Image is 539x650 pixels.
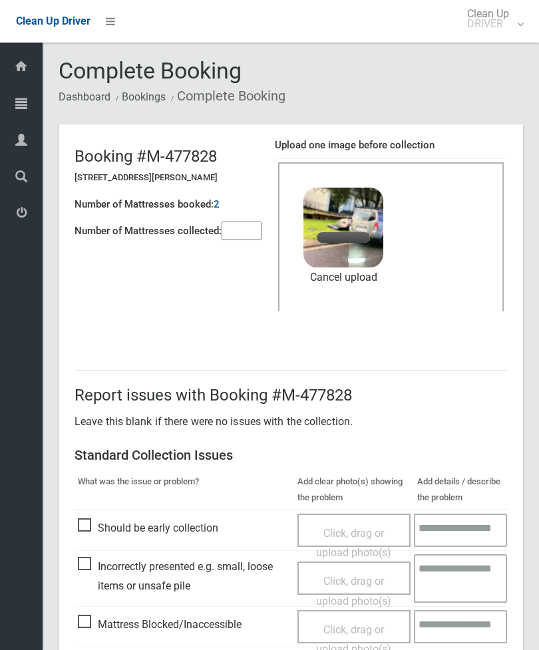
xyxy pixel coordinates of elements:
h3: Standard Collection Issues [75,448,507,462]
h4: Number of Mattresses collected: [75,226,222,237]
span: Should be early collection [78,518,218,538]
a: Dashboard [59,90,110,103]
span: Clean Up Driver [16,15,90,27]
span: Mattress Blocked/Inaccessible [78,615,242,635]
h4: 2 [214,199,220,210]
span: Complete Booking [59,57,242,84]
li: Complete Booking [168,84,285,108]
th: What was the issue or problem? [75,470,294,510]
h2: Booking #M-477828 [75,148,262,165]
a: Cancel upload [303,267,383,287]
p: Leave this blank if there were no issues with the collection. [75,412,507,432]
th: Add details / describe the problem [414,470,507,510]
h2: Report issues with Booking #M-477828 [75,387,507,404]
span: Click, drag or upload photo(s) [316,575,391,607]
span: Incorrectly presented e.g. small, loose items or unsafe pile [78,557,291,596]
a: Bookings [122,90,166,103]
h4: Number of Mattresses booked: [75,199,214,210]
th: Add clear photo(s) showing the problem [294,470,415,510]
small: DRIVER [467,19,509,29]
a: Clean Up Driver [16,11,90,31]
span: Clean Up [460,9,522,29]
h4: Upload one image before collection [275,140,507,151]
h5: [STREET_ADDRESS][PERSON_NAME] [75,173,262,182]
span: Click, drag or upload photo(s) [316,527,391,560]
